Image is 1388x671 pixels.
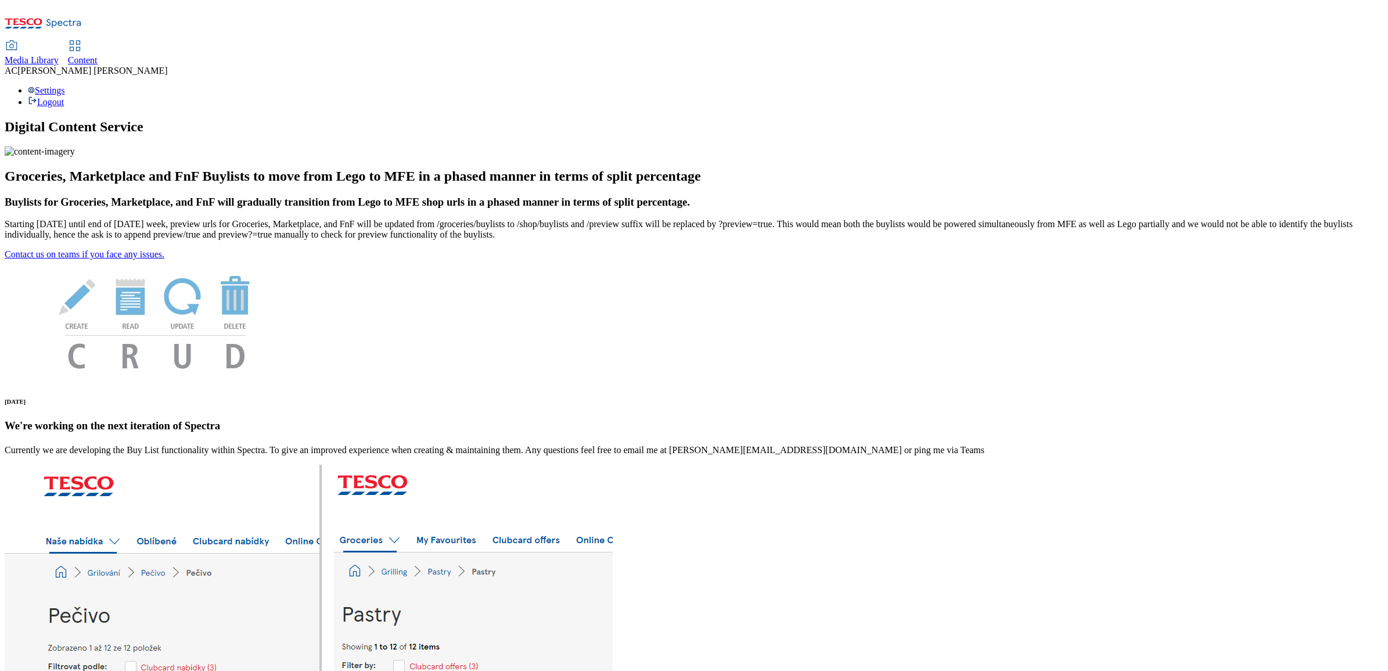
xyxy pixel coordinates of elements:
[5,219,1383,240] p: Starting [DATE] until end of [DATE] week, preview urls for Groceries, Marketplace, and FnF will b...
[5,419,1383,432] h3: We're working on the next iteration of Spectra
[68,41,98,66] a: Content
[17,66,167,76] span: [PERSON_NAME] [PERSON_NAME]
[5,249,164,259] a: Contact us on teams if you face any issues.
[68,55,98,65] span: Content
[5,119,1383,135] h1: Digital Content Service
[5,41,59,66] a: Media Library
[5,260,307,381] img: News Image
[28,85,65,95] a: Settings
[5,168,1383,184] h2: Groceries, Marketplace and FnF Buylists to move from Lego to MFE in a phased manner in terms of s...
[5,398,1383,405] h6: [DATE]
[28,97,64,107] a: Logout
[5,55,59,65] span: Media Library
[5,196,1383,209] h3: Buylists for Groceries, Marketplace, and FnF will gradually transition from Lego to MFE shop urls...
[5,66,17,76] span: AC
[5,445,1383,455] p: Currently we are developing the Buy List functionality within Spectra. To give an improved experi...
[5,146,75,157] img: content-imagery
